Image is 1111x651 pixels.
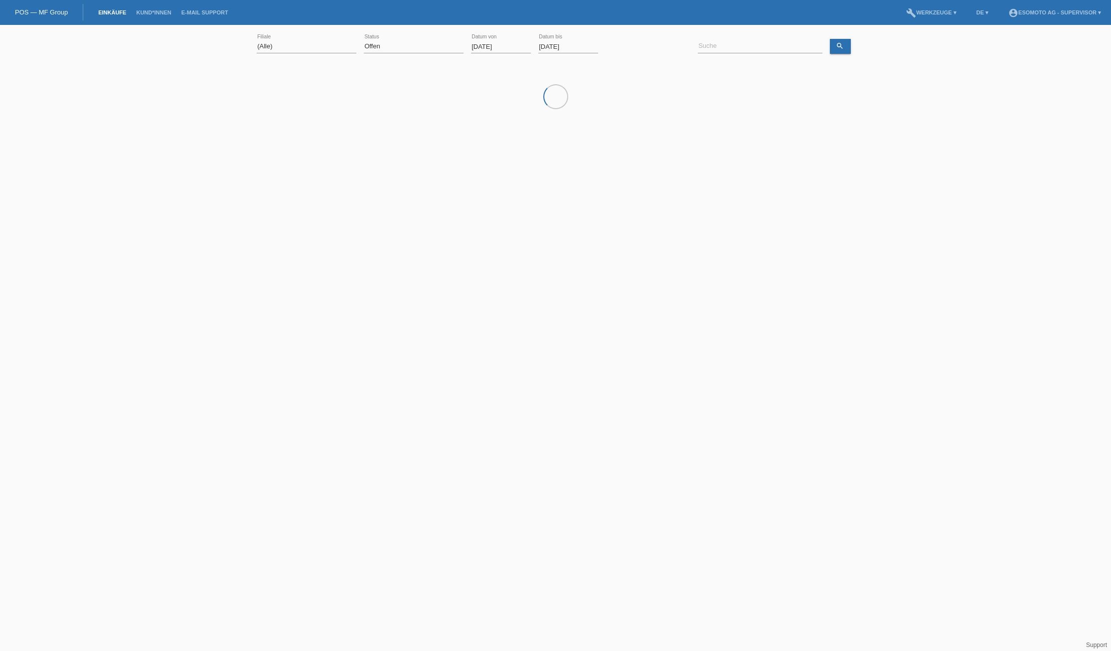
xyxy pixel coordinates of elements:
a: search [830,39,851,54]
a: E-Mail Support [176,9,233,15]
a: Kund*innen [131,9,176,15]
a: DE ▾ [971,9,993,15]
a: Einkäufe [93,9,131,15]
a: Support [1086,642,1107,649]
a: account_circleEsomoto AG - Supervisor ▾ [1003,9,1106,15]
a: buildWerkzeuge ▾ [901,9,961,15]
a: POS — MF Group [15,8,68,16]
i: build [906,8,916,18]
i: account_circle [1008,8,1018,18]
i: search [836,42,844,50]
